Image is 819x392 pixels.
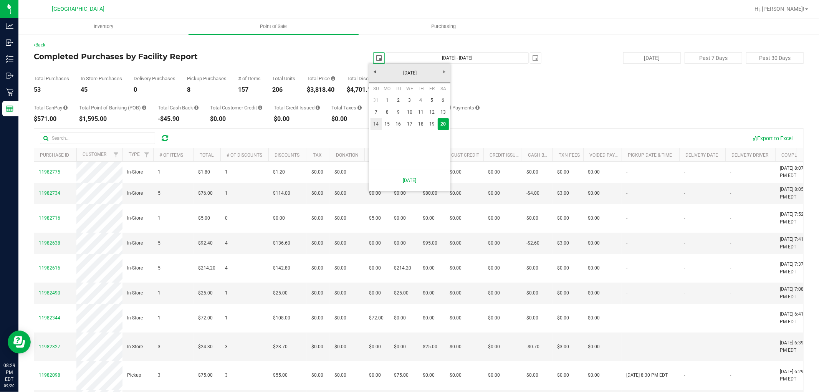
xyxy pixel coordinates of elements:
[334,215,346,222] span: $0.00
[404,106,415,118] a: 10
[374,53,384,63] span: select
[626,314,627,322] span: -
[588,190,600,197] span: $0.00
[311,343,323,351] span: $0.00
[488,240,500,247] span: $0.00
[488,372,500,379] span: $0.00
[394,314,406,322] span: $0.00
[198,372,213,379] span: $75.00
[258,105,262,110] i: Sum of the successful, non-voided payments using account credit for all purchases in the date range.
[394,289,409,297] span: $25.00
[158,215,160,222] span: 1
[52,6,105,12] span: [GEOGRAPHIC_DATA]
[488,215,500,222] span: $0.00
[334,169,346,176] span: $0.00
[331,116,362,122] div: $0.00
[311,314,323,322] span: $0.00
[730,240,731,247] span: -
[423,372,435,379] span: $0.00
[781,152,814,158] a: Completed At
[3,362,15,383] p: 08:29 PM EDT
[275,152,299,158] a: Discounts
[530,53,541,63] span: select
[6,39,13,46] inline-svg: Inbound
[331,76,335,81] i: Sum of the total prices of all purchases in the date range.
[369,67,451,79] a: [DATE]
[359,18,529,35] a: Purchasing
[79,105,146,110] div: Total Point of Banking (POB)
[730,215,731,222] span: -
[371,94,382,106] a: 31
[526,314,538,322] span: $0.00
[526,190,539,197] span: -$4.00
[127,265,143,272] span: In-Store
[313,152,322,158] a: Tax
[626,265,627,272] span: -
[488,289,500,297] span: $0.00
[626,215,627,222] span: -
[450,372,462,379] span: $0.00
[426,94,437,106] a: 5
[3,383,15,389] p: 09/20
[526,169,538,176] span: $0.00
[588,314,600,322] span: $0.00
[780,339,809,354] span: [DATE] 6:39 PM EDT
[421,23,467,30] span: Purchasing
[369,66,381,78] a: Previous
[746,132,797,145] button: Export to Excel
[382,106,393,118] a: 8
[557,169,569,176] span: $0.00
[684,190,685,197] span: -
[588,169,600,176] span: $0.00
[273,240,290,247] span: $136.60
[158,372,160,379] span: 3
[34,116,68,122] div: $571.00
[127,240,143,247] span: In-Store
[369,289,381,297] span: $0.00
[158,169,160,176] span: 1
[488,265,500,272] span: $0.00
[371,106,382,118] a: 7
[488,190,500,197] span: $0.00
[490,152,521,158] a: Credit Issued
[34,87,69,93] div: 53
[334,240,346,247] span: $0.00
[626,289,627,297] span: -
[415,83,426,94] th: Thursday
[34,42,45,48] a: Back
[334,314,346,322] span: $0.00
[382,118,393,130] a: 15
[393,106,404,118] a: 9
[6,105,13,112] inline-svg: Reports
[450,314,462,322] span: $0.00
[158,289,160,297] span: 1
[127,372,141,379] span: Pickup
[134,76,175,81] div: Delivery Purchases
[274,105,320,110] div: Total Credit Issued
[273,215,285,222] span: $0.00
[34,52,290,61] h4: Completed Purchases by Facility Report
[450,190,462,197] span: $0.00
[8,331,31,354] iframe: Resource center
[198,289,213,297] span: $25.00
[225,240,228,247] span: 4
[526,343,539,351] span: -$0.70
[81,87,122,93] div: 45
[334,343,346,351] span: $0.00
[557,343,569,351] span: $3.00
[730,289,731,297] span: -
[311,169,323,176] span: $0.00
[780,261,809,275] span: [DATE] 7:37 PM EDT
[415,106,426,118] a: 11
[371,83,382,94] th: Sunday
[34,105,68,110] div: Total CanPay
[347,76,386,81] div: Total Discounts
[273,169,285,176] span: $1.20
[588,240,600,247] span: $0.00
[369,372,381,379] span: $0.00
[438,118,449,130] td: Current focused date is Saturday, September 20, 2025
[684,169,685,176] span: -
[238,76,261,81] div: # of Items
[373,172,446,188] a: [DATE]
[225,190,228,197] span: 1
